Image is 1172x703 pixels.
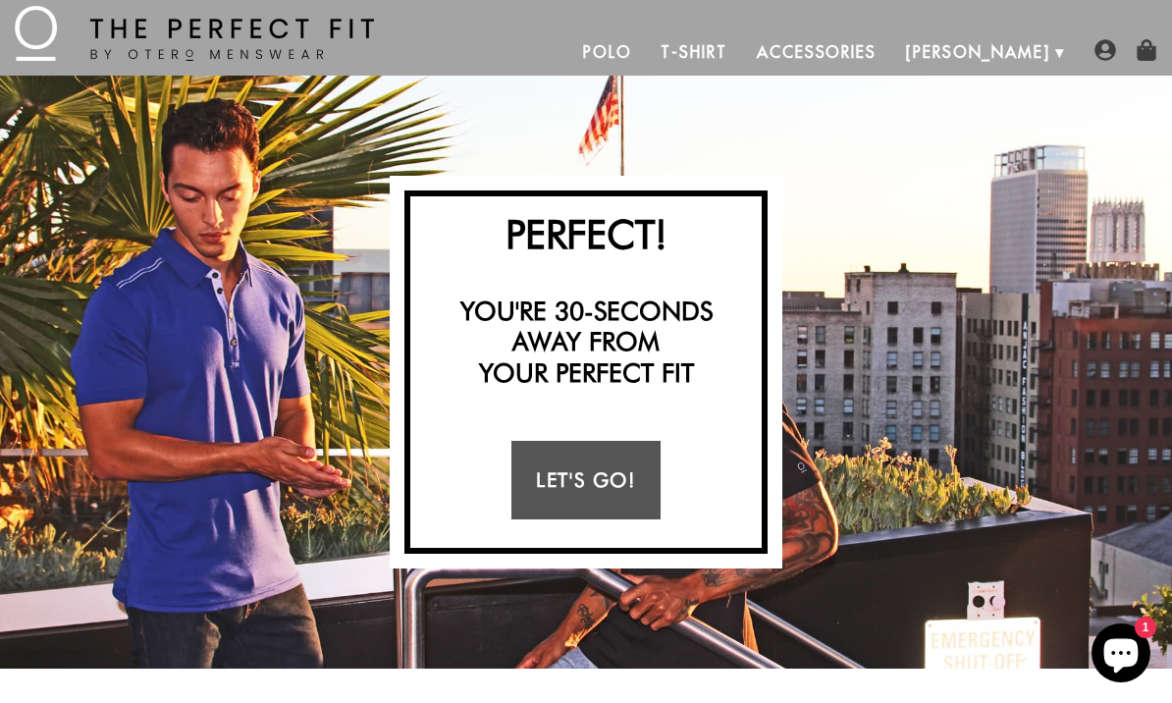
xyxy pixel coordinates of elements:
h3: You're 30-seconds away from your perfect fit [420,296,752,388]
img: shopping-bag-icon.png [1136,39,1157,61]
img: user-account-icon.png [1094,39,1116,61]
a: T-Shirt [646,28,741,76]
a: Let's Go! [511,441,660,519]
a: [PERSON_NAME] [891,28,1065,76]
img: The Perfect Fit - by Otero Menswear - Logo [15,6,374,61]
a: Polo [568,28,647,76]
h2: Perfect! [420,210,752,257]
inbox-online-store-chat: Shopify online store chat [1086,623,1156,687]
a: Accessories [742,28,891,76]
